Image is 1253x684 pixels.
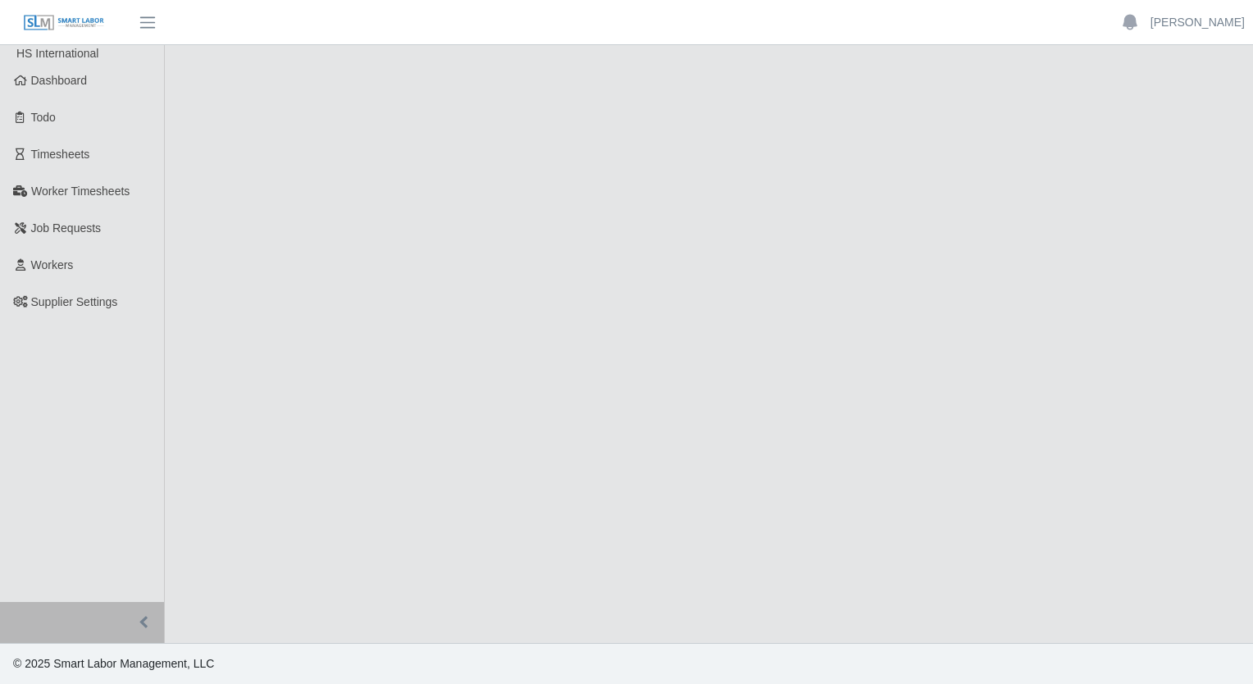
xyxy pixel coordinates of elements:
[1150,14,1245,31] a: [PERSON_NAME]
[31,74,88,87] span: Dashboard
[16,47,98,60] span: HS International
[31,111,56,124] span: Todo
[31,185,130,198] span: Worker Timesheets
[13,657,214,670] span: © 2025 Smart Labor Management, LLC
[31,295,118,308] span: Supplier Settings
[31,258,74,271] span: Workers
[31,148,90,161] span: Timesheets
[31,221,102,235] span: Job Requests
[23,14,105,32] img: SLM Logo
